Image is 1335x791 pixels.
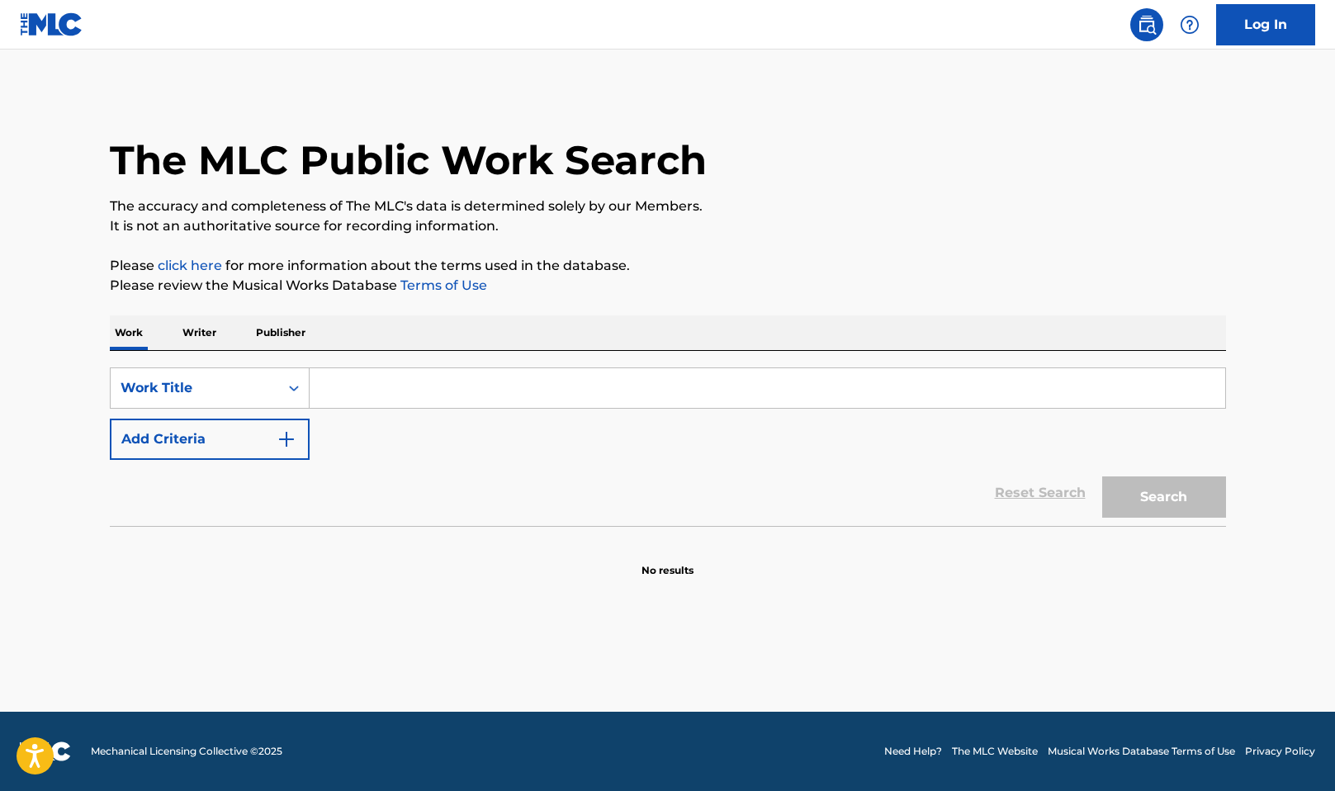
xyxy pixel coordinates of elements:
[91,744,282,759] span: Mechanical Licensing Collective © 2025
[1137,15,1157,35] img: search
[178,315,221,350] p: Writer
[1245,744,1315,759] a: Privacy Policy
[1048,744,1235,759] a: Musical Works Database Terms of Use
[110,367,1226,526] form: Search Form
[110,256,1226,276] p: Please for more information about the terms used in the database.
[1173,8,1206,41] div: Help
[251,315,310,350] p: Publisher
[110,276,1226,296] p: Please review the Musical Works Database
[110,135,707,185] h1: The MLC Public Work Search
[884,744,942,759] a: Need Help?
[20,12,83,36] img: MLC Logo
[277,429,296,449] img: 9d2ae6d4665cec9f34b9.svg
[158,258,222,273] a: click here
[110,419,310,460] button: Add Criteria
[1130,8,1163,41] a: Public Search
[110,197,1226,216] p: The accuracy and completeness of The MLC's data is determined solely by our Members.
[641,543,694,578] p: No results
[397,277,487,293] a: Terms of Use
[1180,15,1200,35] img: help
[20,741,71,761] img: logo
[110,315,148,350] p: Work
[110,216,1226,236] p: It is not an authoritative source for recording information.
[1216,4,1315,45] a: Log In
[952,744,1038,759] a: The MLC Website
[121,378,269,398] div: Work Title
